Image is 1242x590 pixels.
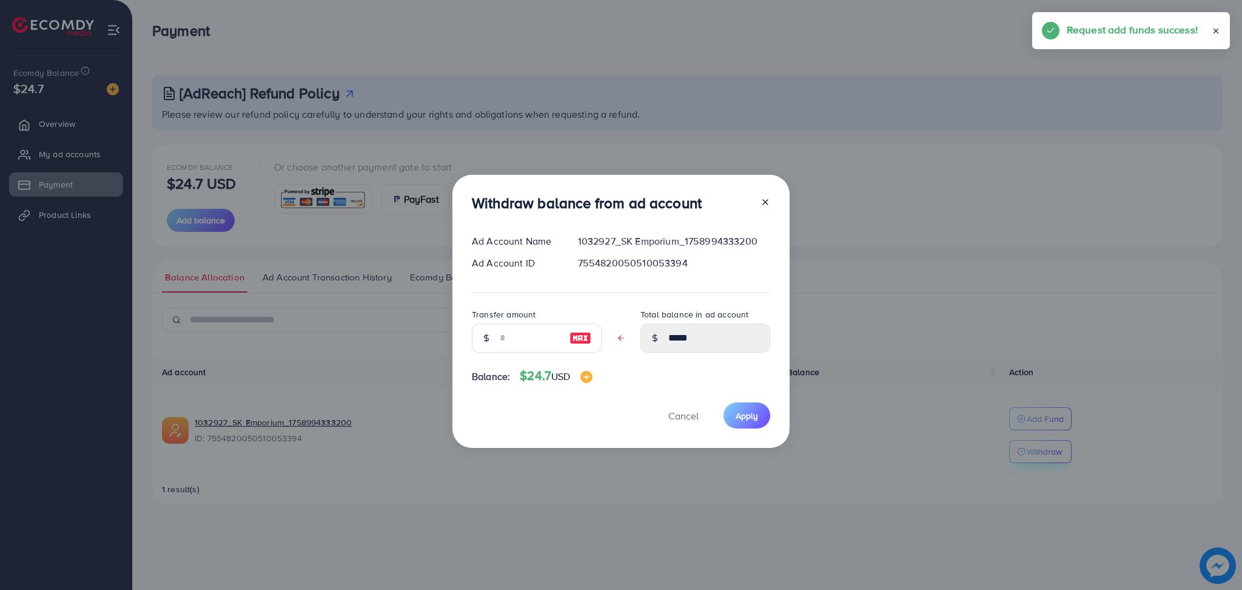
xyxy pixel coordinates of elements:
h3: Withdraw balance from ad account [472,194,702,212]
img: image [569,331,591,345]
span: Apply [736,410,758,422]
img: image [580,371,592,383]
span: Cancel [668,409,699,422]
h5: Request add funds success! [1067,22,1198,38]
span: Balance: [472,370,510,384]
div: 1032927_SK Emporium_1758994333200 [568,234,780,248]
label: Total balance in ad account [640,308,748,320]
div: 7554820050510053394 [568,256,780,270]
h4: $24.7 [520,368,592,384]
button: Cancel [653,402,714,429]
div: Ad Account ID [462,256,568,270]
div: Ad Account Name [462,234,568,248]
button: Apply [723,402,770,429]
span: USD [551,370,570,383]
label: Transfer amount [472,308,535,320]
